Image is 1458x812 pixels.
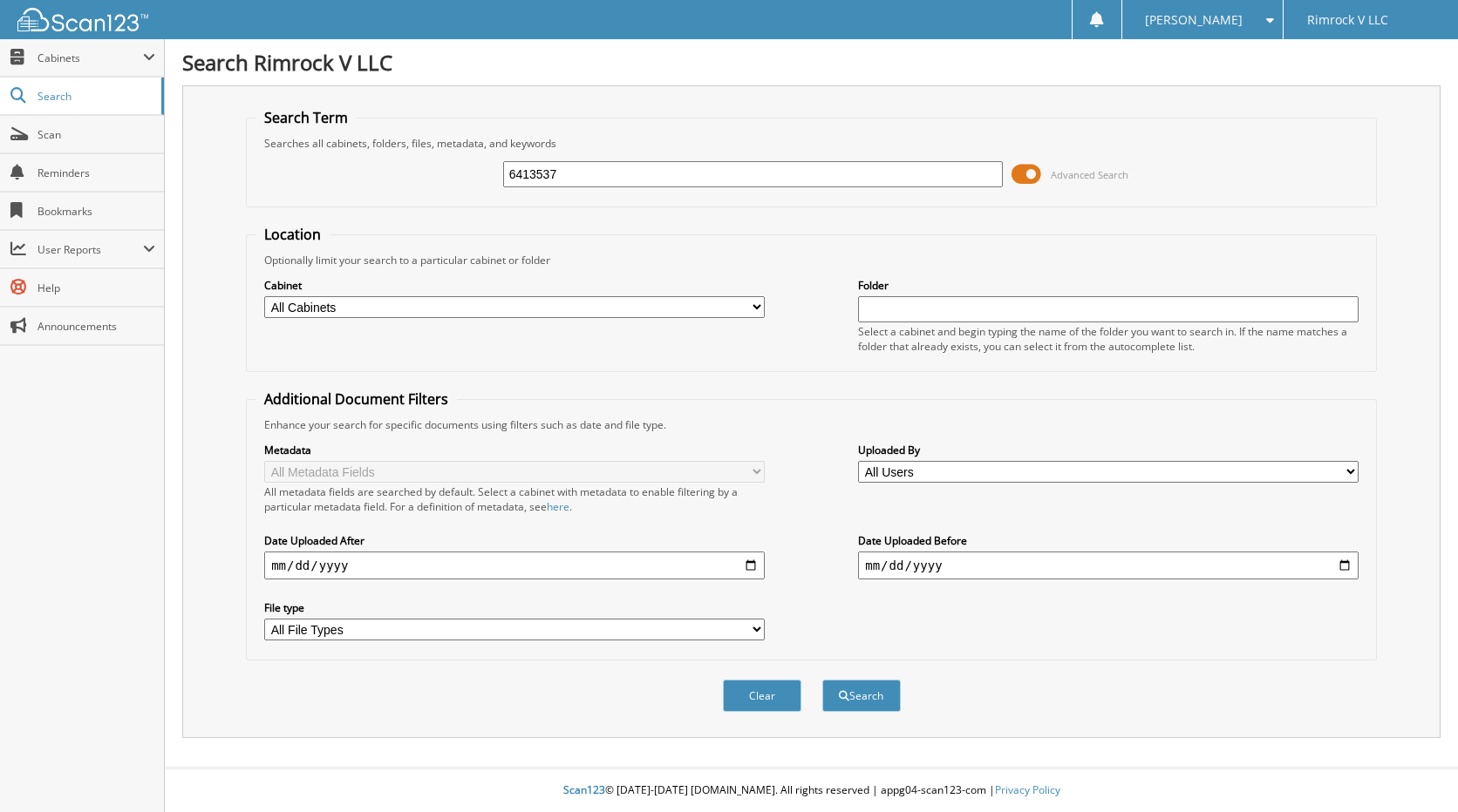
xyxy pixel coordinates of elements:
iframe: Chat Widget [1371,728,1458,812]
h1: Search Rimrock V LLC [182,48,1441,77]
legend: Search Term [255,108,357,127]
span: User Reports [37,242,143,257]
legend: Location [255,225,330,244]
div: Select a cabinet and begin typing the name of the folder you want to search in. If the name match... [858,324,1359,354]
label: File type [264,600,765,615]
div: Searches all cabinets, folders, files, metadata, and keywords [255,136,1367,151]
span: Cabinets [37,51,143,65]
label: Date Uploaded Before [858,533,1359,548]
div: All metadata fields are searched by default. Select a cabinet with metadata to enable filtering b... [264,484,765,514]
span: Help [37,281,155,295]
legend: Additional Document Filters [255,389,457,409]
span: Scan [37,127,155,142]
button: Clear [723,680,801,712]
input: start [264,551,765,579]
div: © [DATE]-[DATE] [DOMAIN_NAME]. All rights reserved | appg04-scan123-com | [165,769,1458,812]
img: scan123-logo-white.svg [17,8,148,31]
div: Enhance your search for specific documents using filters such as date and file type. [255,417,1367,432]
label: Cabinet [264,278,765,293]
span: Rimrock V LLC [1307,15,1388,25]
span: Advanced Search [1051,168,1128,181]
input: end [858,551,1359,579]
span: [PERSON_NAME] [1145,15,1243,25]
span: Bookmarks [37,204,155,219]
span: Scan123 [563,782,605,797]
label: Folder [858,278,1359,293]
span: Search [37,89,153,104]
a: here [547,499,569,514]
span: Announcements [37,319,155,334]
div: Optionally limit your search to a particular cabinet or folder [255,253,1367,267]
button: Search [822,680,901,712]
a: Privacy Policy [995,782,1060,797]
label: Date Uploaded After [264,533,765,548]
label: Metadata [264,443,765,457]
label: Uploaded By [858,443,1359,457]
span: Reminders [37,166,155,180]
